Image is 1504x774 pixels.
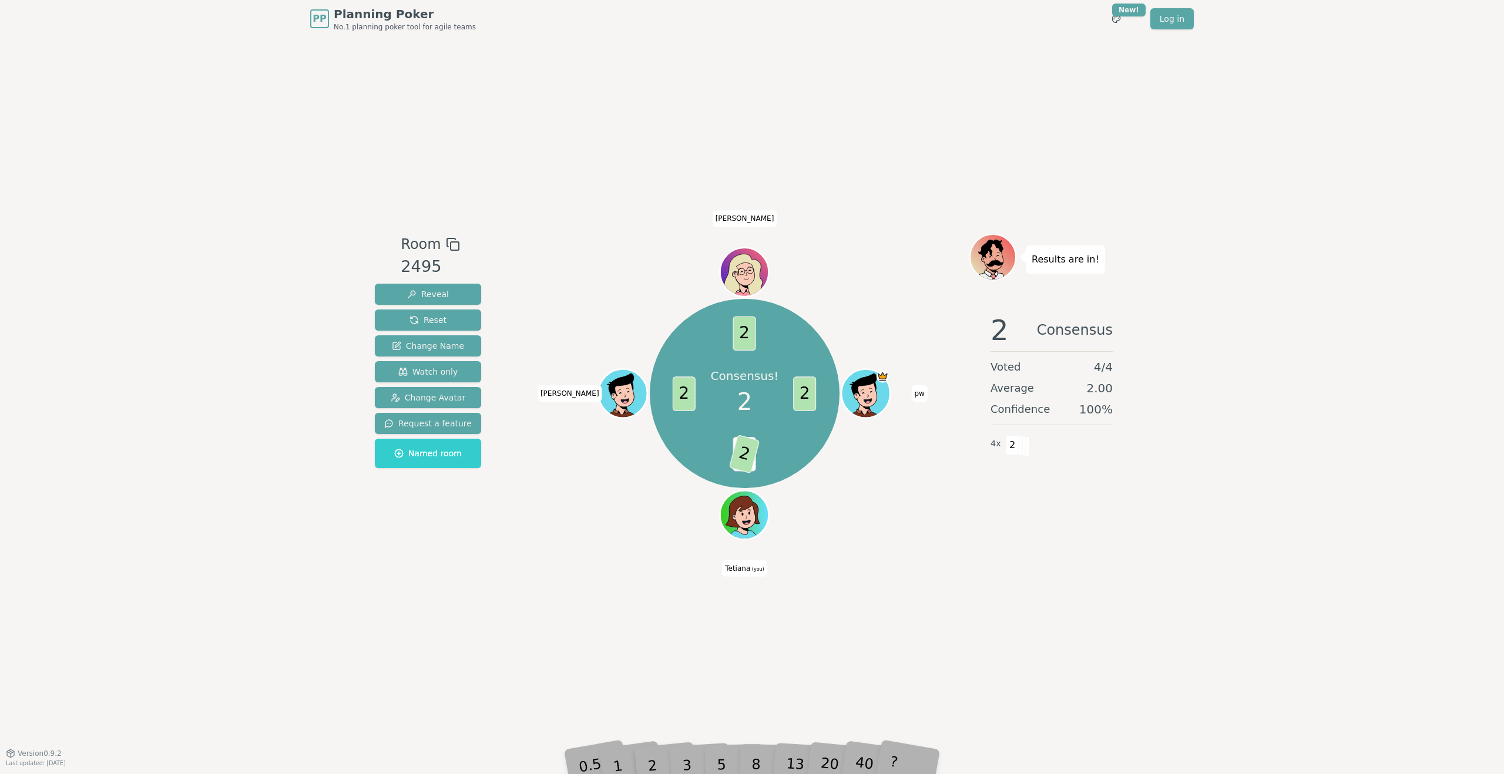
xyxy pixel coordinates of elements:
[673,376,696,411] span: 2
[991,438,1001,450] span: 4 x
[391,392,466,403] span: Change Avatar
[1106,8,1127,29] button: New!
[1150,8,1194,29] a: Log in
[991,401,1050,418] span: Confidence
[384,418,472,429] span: Request a feature
[711,368,779,384] p: Consensus!
[409,314,446,326] span: Reset
[737,384,752,419] span: 2
[794,376,817,411] span: 2
[401,234,441,255] span: Room
[1032,251,1099,268] p: Results are in!
[18,749,62,758] span: Version 0.9.2
[6,760,66,766] span: Last updated: [DATE]
[729,435,760,474] span: 2
[401,255,459,279] div: 2495
[1094,359,1113,375] span: 4 / 4
[313,12,326,26] span: PP
[877,371,889,383] span: pw is the host
[310,6,476,32] a: PPPlanning PokerNo.1 planning poker tool for agile teams
[407,288,449,300] span: Reveal
[713,210,777,227] span: Click to change your name
[733,316,756,351] span: 2
[394,447,462,459] span: Named room
[375,413,481,434] button: Request a feature
[375,309,481,331] button: Reset
[991,380,1034,396] span: Average
[392,340,464,352] span: Change Name
[1079,401,1113,418] span: 100 %
[991,359,1021,375] span: Voted
[375,284,481,305] button: Reveal
[398,366,458,378] span: Watch only
[1037,316,1113,344] span: Consensus
[334,6,476,22] span: Planning Poker
[1006,435,1019,455] span: 2
[1086,380,1113,396] span: 2.00
[721,492,767,538] button: Click to change your avatar
[375,387,481,408] button: Change Avatar
[375,439,481,468] button: Named room
[722,560,767,577] span: Click to change your name
[6,749,62,758] button: Version0.9.2
[991,316,1009,344] span: 2
[538,385,602,402] span: Click to change your name
[334,22,476,32] span: No.1 planning poker tool for agile teams
[1112,4,1146,16] div: New!
[911,385,927,402] span: Click to change your name
[375,335,481,356] button: Change Name
[750,567,764,572] span: (you)
[375,361,481,382] button: Watch only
